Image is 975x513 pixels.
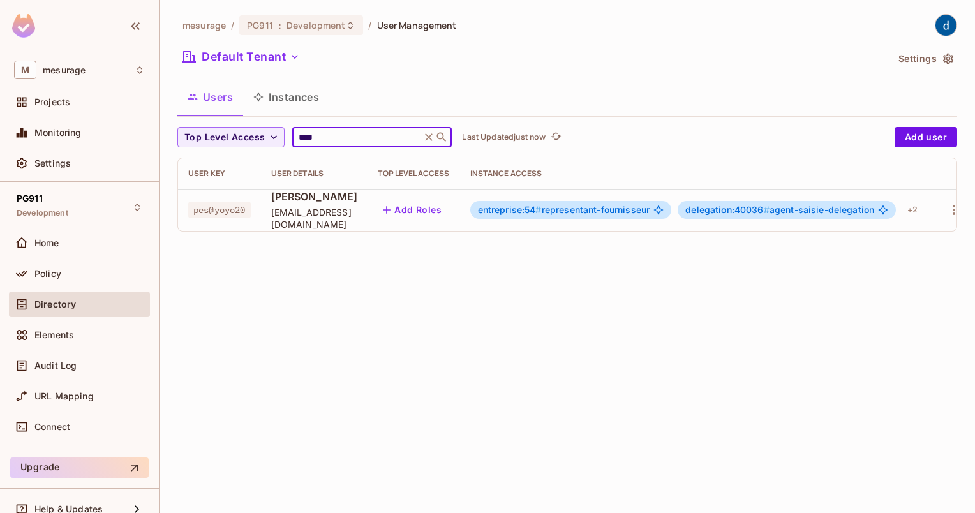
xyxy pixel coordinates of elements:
span: : [278,20,282,31]
span: # [764,204,770,215]
span: entreprise:54 [478,204,542,215]
span: Development [17,208,68,218]
span: pes@yoyo20 [188,202,251,218]
div: User Key [188,168,251,179]
span: URL Mapping [34,391,94,401]
span: Audit Log [34,361,77,371]
li: / [231,19,234,31]
span: # [535,204,541,215]
button: Upgrade [10,457,149,478]
button: Instances [243,81,329,113]
span: Monitoring [34,128,82,138]
span: Workspace: mesurage [43,65,86,75]
img: SReyMgAAAABJRU5ErkJggg== [12,14,35,38]
button: refresh [548,130,563,145]
p: Last Updated just now [462,132,546,142]
span: Top Level Access [184,130,265,145]
button: Add user [895,127,957,147]
span: Connect [34,422,70,432]
button: Users [177,81,243,113]
span: [PERSON_NAME] [271,190,358,204]
img: dev 911gcl [935,15,956,36]
button: Add Roles [378,200,447,220]
div: Top Level Access [378,168,449,179]
div: User Details [271,168,358,179]
button: Default Tenant [177,47,305,67]
div: Instance Access [470,168,923,179]
span: [EMAIL_ADDRESS][DOMAIN_NAME] [271,206,358,230]
span: PG911 [17,193,43,204]
span: Home [34,238,59,248]
span: Click to refresh data [546,130,563,145]
span: agent-saisie-delegation [685,205,874,215]
span: M [14,61,36,79]
span: PG911 [247,19,273,31]
span: Development [287,19,345,31]
li: / [368,19,371,31]
span: Policy [34,269,61,279]
div: + 2 [902,200,923,220]
span: User Management [377,19,457,31]
span: refresh [551,131,562,144]
span: the active workspace [182,19,226,31]
span: Elements [34,330,74,340]
span: representant-fournisseur [478,205,650,215]
button: Settings [893,48,957,69]
span: Directory [34,299,76,309]
button: Top Level Access [177,127,285,147]
span: delegation:40036 [685,204,770,215]
span: Projects [34,97,70,107]
span: Settings [34,158,71,168]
